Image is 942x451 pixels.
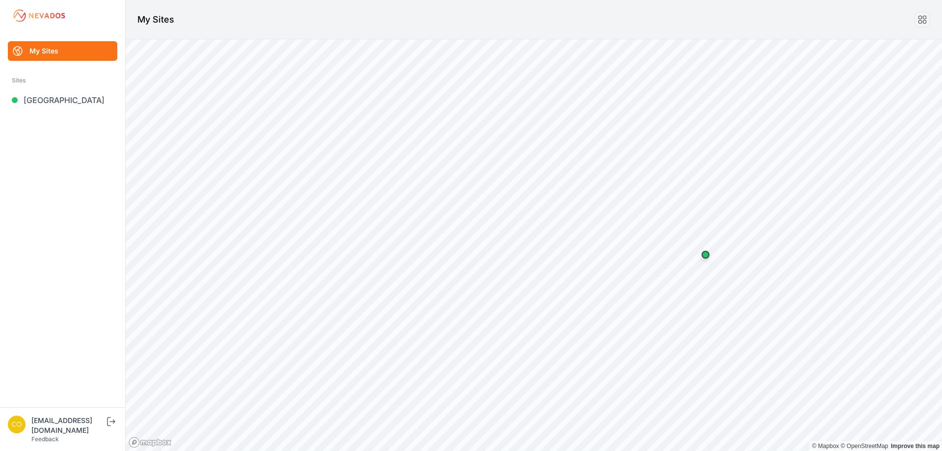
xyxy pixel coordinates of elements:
div: Sites [12,75,113,86]
img: controlroomoperator@invenergy.com [8,416,26,433]
a: My Sites [8,41,117,61]
div: Map marker [696,245,715,265]
img: Nevados [12,8,67,24]
div: [EMAIL_ADDRESS][DOMAIN_NAME] [31,416,105,435]
canvas: Map [126,39,942,451]
a: OpenStreetMap [840,443,888,450]
a: Mapbox [812,443,839,450]
a: [GEOGRAPHIC_DATA] [8,90,117,110]
h1: My Sites [137,13,174,27]
a: Map feedback [891,443,940,450]
a: Mapbox logo [129,437,172,448]
a: Feedback [31,435,59,443]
